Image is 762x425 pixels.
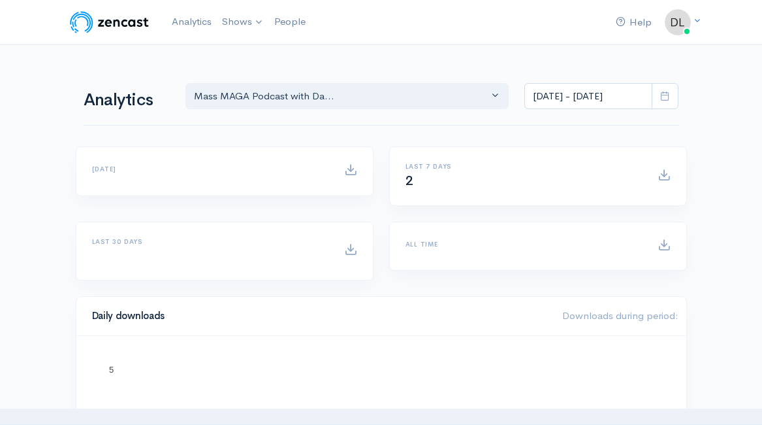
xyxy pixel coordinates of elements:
a: Shows [217,8,269,37]
h6: Last 30 days [92,238,328,245]
span: Downloads during period: [562,309,678,322]
span: 2 [405,173,413,189]
button: Mass MAGA Podcast with Da... [185,83,509,110]
h6: [DATE] [92,165,328,173]
div: Mass MAGA Podcast with Da... [194,89,489,104]
a: Analytics [167,8,217,36]
h6: All time [405,241,642,248]
input: analytics date range selector [524,83,652,110]
img: ... [665,9,691,35]
text: 5 [109,365,114,375]
img: ZenCast Logo [68,9,151,35]
h1: Analytics [84,91,170,110]
a: Help [611,8,657,37]
iframe: gist-messenger-bubble-iframe [718,381,749,412]
a: People [269,8,311,36]
h6: Last 7 days [405,163,642,170]
h4: Daily downloads [92,311,547,322]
